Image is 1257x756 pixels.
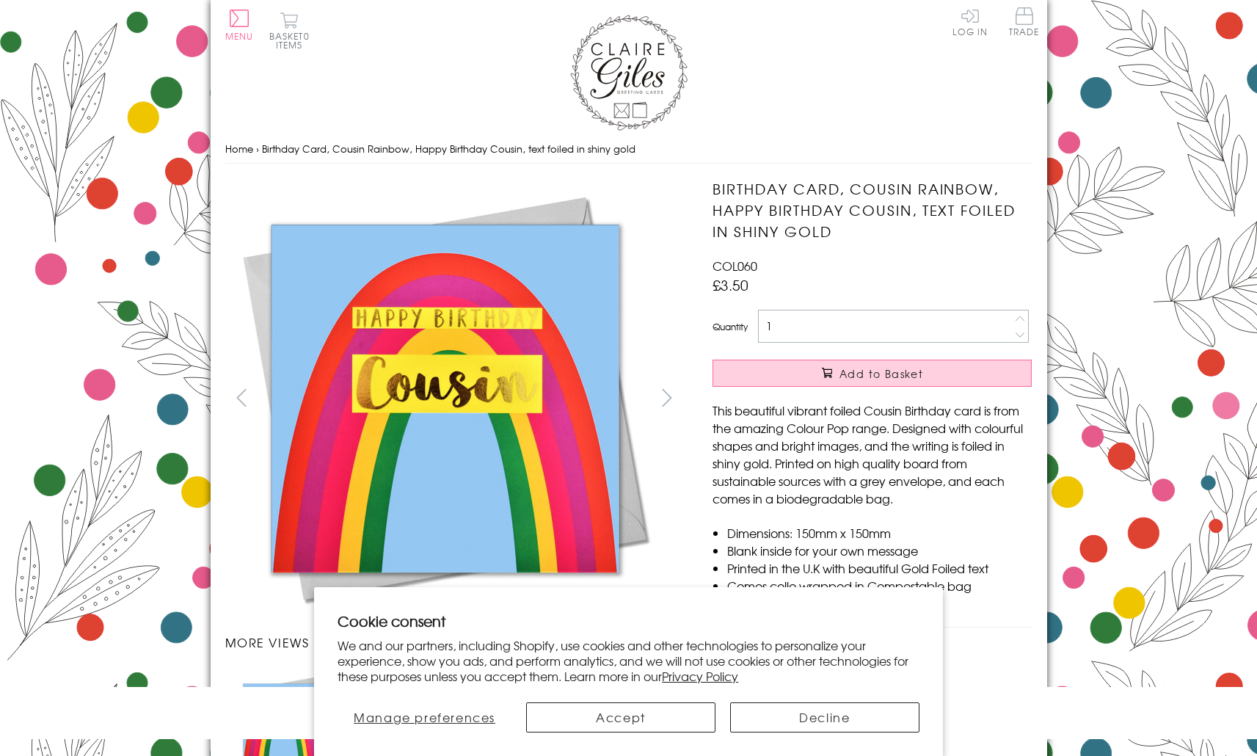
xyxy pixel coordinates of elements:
[662,667,738,685] a: Privacy Policy
[269,12,310,49] button: Basket0 items
[1009,7,1040,39] a: Trade
[713,320,748,333] label: Quantity
[338,611,919,631] h2: Cookie consent
[354,708,495,726] span: Manage preferences
[650,381,683,414] button: next
[727,577,1032,595] li: Comes cello wrapped in Compostable bag
[262,142,635,156] span: Birthday Card, Cousin Rainbow, Happy Birthday Cousin, text foiled in shiny gold
[225,381,258,414] button: prev
[526,702,715,733] button: Accept
[225,633,684,651] h3: More views
[1009,7,1040,36] span: Trade
[570,15,688,131] img: Claire Giles Greetings Cards
[730,702,919,733] button: Decline
[713,178,1032,241] h1: Birthday Card, Cousin Rainbow, Happy Birthday Cousin, text foiled in shiny gold
[338,638,919,683] p: We and our partners, including Shopify, use cookies and other technologies to personalize your ex...
[225,142,253,156] a: Home
[839,366,923,381] span: Add to Basket
[713,360,1032,387] button: Add to Basket
[727,524,1032,542] li: Dimensions: 150mm x 150mm
[713,401,1032,507] p: This beautiful vibrant foiled Cousin Birthday card is from the amazing Colour Pop range. Designed...
[713,257,757,275] span: COL060
[727,542,1032,559] li: Blank inside for your own message
[225,178,666,619] img: Birthday Card, Cousin Rainbow, Happy Birthday Cousin, text foiled in shiny gold
[713,275,748,295] span: £3.50
[225,10,254,40] button: Menu
[225,134,1032,164] nav: breadcrumbs
[338,702,511,733] button: Manage preferences
[952,7,988,36] a: Log In
[256,142,259,156] span: ›
[225,29,254,43] span: Menu
[276,29,310,51] span: 0 items
[727,559,1032,577] li: Printed in the U.K with beautiful Gold Foiled text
